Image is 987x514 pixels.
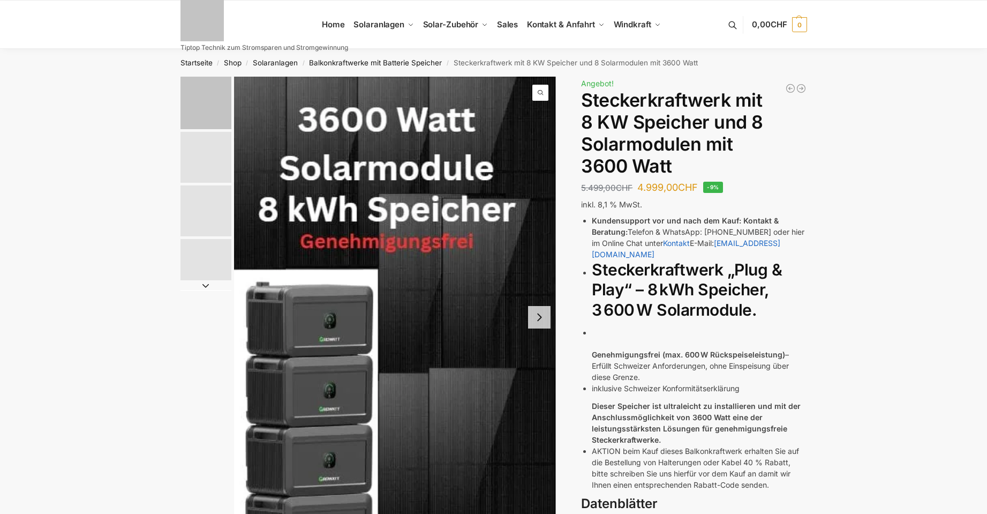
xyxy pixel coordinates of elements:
[663,239,690,248] a: Kontakt
[592,383,807,394] p: inklusive Schweizer Konformitätserklärung
[349,1,418,49] a: Solaranlagen
[353,19,404,29] span: Solaranlagen
[592,216,779,236] strong: Kontakt & Beratung:
[614,19,651,29] span: Windkraft
[592,216,741,225] strong: Kundensupport vor und nach dem Kauf:
[180,185,231,236] img: 6 Module bificiaL
[581,495,807,513] h3: Datenblätter
[180,239,231,290] img: NEP_800
[497,19,518,29] span: Sales
[771,19,787,29] span: CHF
[522,1,609,49] a: Kontakt & Anfahrt
[178,184,231,237] li: 3 / 4
[180,77,231,129] img: 8kw-3600-watt-Collage.jpg
[418,1,492,49] a: Solar-Zubehör
[527,19,595,29] span: Kontakt & Anfahrt
[178,237,231,291] li: 4 / 4
[213,59,224,68] span: /
[180,132,231,183] img: Balkonkraftwerk mit 3600 Watt
[309,58,442,67] a: Balkonkraftwerke mit Batterie Speicher
[581,79,614,88] span: Angebot!
[242,59,253,68] span: /
[581,183,632,193] bdi: 5.499,00
[298,59,309,68] span: /
[616,183,632,193] span: CHF
[592,215,807,260] li: Telefon & WhatsApp: [PHONE_NUMBER] oder hier im Online Chat unter E-Mail:
[703,182,722,193] span: -9%
[442,59,453,68] span: /
[224,58,242,67] a: Shop
[609,1,665,49] a: Windkraft
[581,90,807,177] h1: Steckerkraftwerk mit 8 KW Speicher und 8 Solarmodulen mit 3600 Watt
[253,58,298,67] a: Solaranlagen
[792,17,807,32] span: 0
[752,19,787,29] span: 0,00
[752,9,807,41] a: 0,00CHF 0
[178,130,231,184] li: 2 / 4
[161,49,826,77] nav: Breadcrumb
[592,349,807,383] p: – Erfüllt Schweizer Anforderungen, ohne Einspeisung über diese Grenze.
[592,239,780,259] a: [EMAIL_ADDRESS][DOMAIN_NAME]
[581,200,642,209] span: inkl. 8,1 % MwSt.
[592,350,785,359] strong: Genehmigungsfrei (max. 600 W Rückspeiseleistung)
[178,77,231,130] li: 1 / 4
[492,1,522,49] a: Sales
[423,19,479,29] span: Solar-Zubehör
[637,182,698,193] bdi: 4.999,00
[180,58,213,67] a: Startseite
[592,401,801,444] strong: Dieser Speicher ist ultraleicht zu installieren und mit der Anschlussmöglichkeit von 3600 Watt ei...
[180,44,348,51] p: Tiptop Technik zum Stromsparen und Stromgewinnung
[678,182,698,193] span: CHF
[796,83,807,94] a: 900/600 mit 2,2 kWh Marstek Speicher
[785,83,796,94] a: Flexible Solarpanels (2×120 W) & SolarLaderegler
[592,445,807,490] li: AKTION beim Kauf dieses Balkonkraftwerk erhalten Sie auf die Bestellung von Halterungen oder Kabe...
[180,280,231,291] button: Next slide
[592,260,807,321] h2: Steckerkraftwerk „Plug & Play“ – 8 kWh Speicher, 3 600 W Solarmodule.
[528,306,551,329] button: Next slide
